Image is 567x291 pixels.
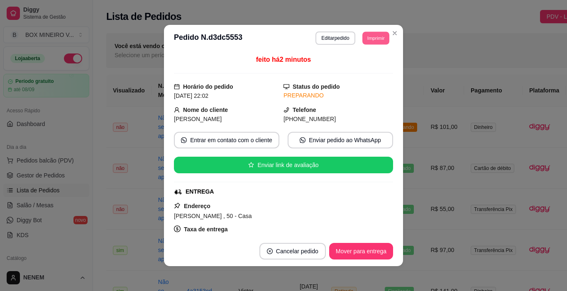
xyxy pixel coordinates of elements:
[174,32,242,45] h3: Pedido N. d3dc5553
[174,157,393,173] button: starEnviar link de avaliação
[329,243,393,259] button: Mover para entrega
[388,27,401,40] button: Close
[283,116,336,122] span: [PHONE_NUMBER]
[184,226,228,233] strong: Taxa de entrega
[184,203,210,209] strong: Endereço
[174,132,279,148] button: whats-appEntrar em contato com o cliente
[174,226,181,232] span: dollar
[186,187,214,196] div: ENTREGA
[174,84,180,90] span: calendar
[174,213,252,219] span: [PERSON_NAME] , 50 - Casa
[174,107,180,113] span: user
[174,92,208,99] span: [DATE] 22:02
[362,32,389,44] button: Imprimir
[267,248,273,254] span: close-circle
[174,202,181,209] span: pushpin
[283,107,289,113] span: phone
[315,32,355,45] button: Editarpedido
[183,107,228,113] strong: Nome do cliente
[293,107,316,113] strong: Telefone
[256,56,311,63] span: feito há 2 minutos
[183,83,233,90] strong: Horário do pedido
[288,132,393,148] button: whats-appEnviar pedido ao WhatsApp
[283,91,393,100] div: PREPARANDO
[293,83,340,90] strong: Status do pedido
[259,243,326,259] button: close-circleCancelar pedido
[283,84,289,90] span: desktop
[174,116,222,122] span: [PERSON_NAME]
[248,162,254,168] span: star
[181,137,187,143] span: whats-app
[300,137,305,143] span: whats-app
